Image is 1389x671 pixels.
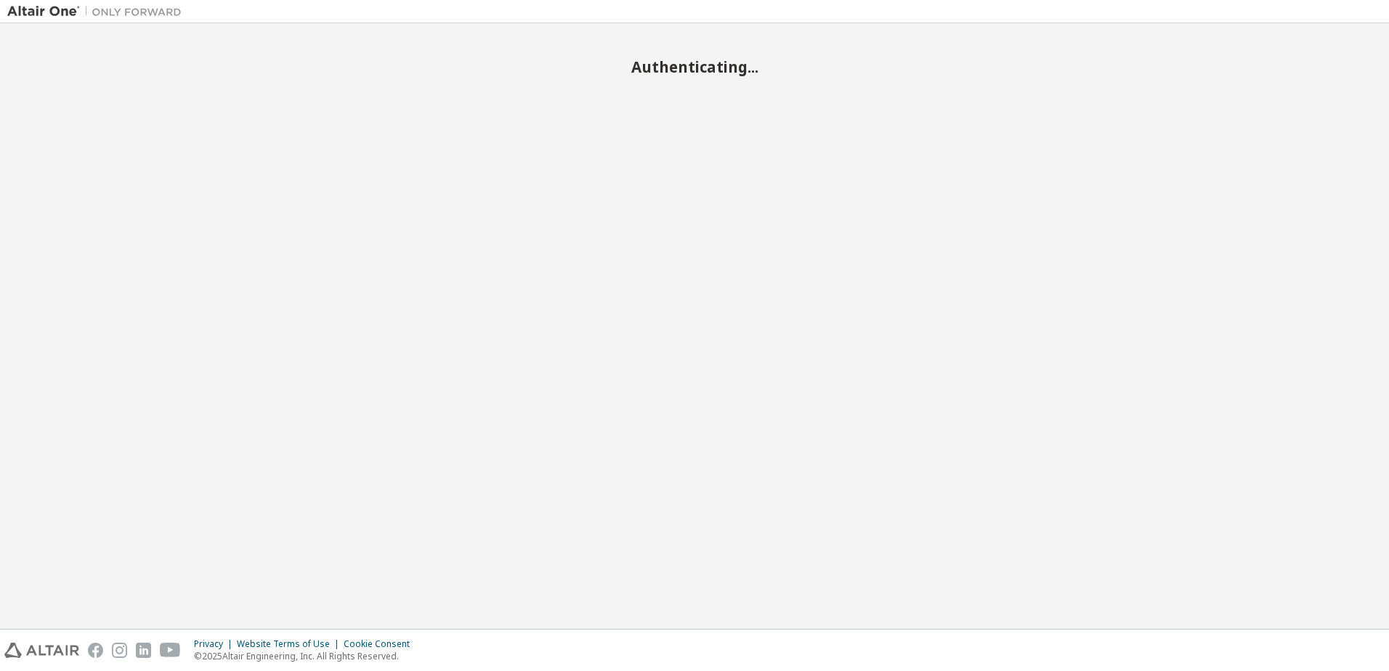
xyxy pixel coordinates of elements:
[194,650,418,662] p: © 2025 Altair Engineering, Inc. All Rights Reserved.
[7,57,1382,76] h2: Authenticating...
[136,643,151,658] img: linkedin.svg
[7,4,189,19] img: Altair One
[237,638,344,650] div: Website Terms of Use
[4,643,79,658] img: altair_logo.svg
[88,643,103,658] img: facebook.svg
[194,638,237,650] div: Privacy
[344,638,418,650] div: Cookie Consent
[112,643,127,658] img: instagram.svg
[160,643,181,658] img: youtube.svg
